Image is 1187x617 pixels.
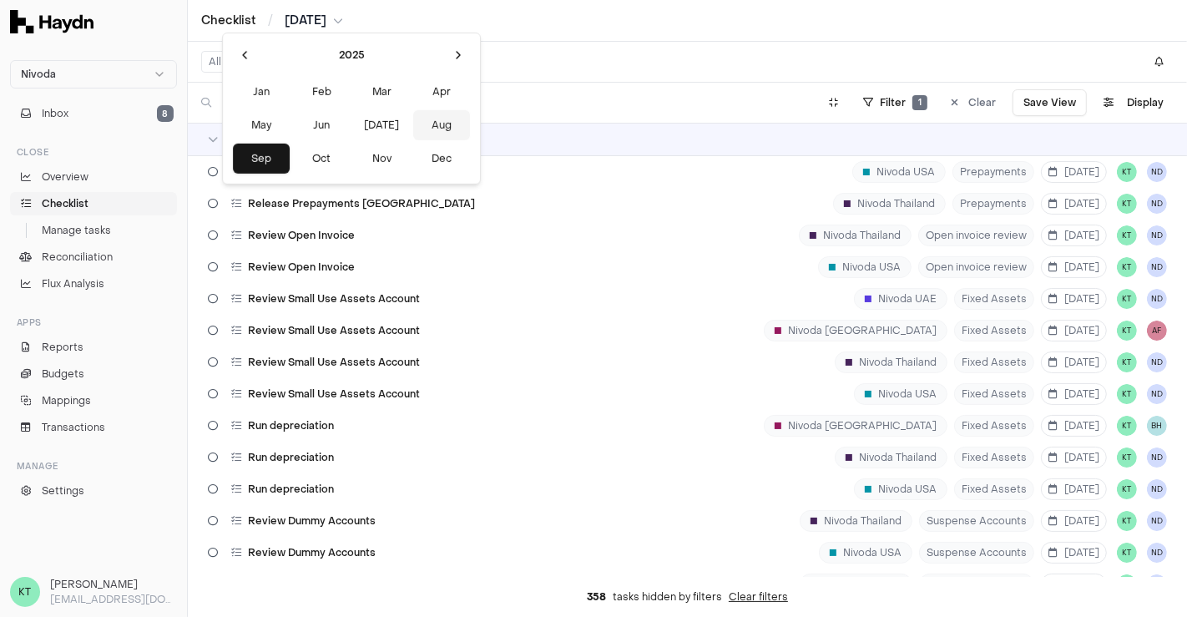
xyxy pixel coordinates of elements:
[353,77,410,107] button: Mar
[339,48,365,63] span: 2025
[233,77,290,107] button: Jan
[293,144,350,174] button: Oct
[353,110,410,140] button: [DATE]
[293,77,350,107] button: Feb
[293,110,350,140] button: Jun
[413,110,470,140] button: Aug
[413,144,470,174] button: Dec
[353,144,410,174] button: Nov
[413,77,470,107] button: Apr
[233,144,290,174] button: Sep
[233,110,290,140] button: May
